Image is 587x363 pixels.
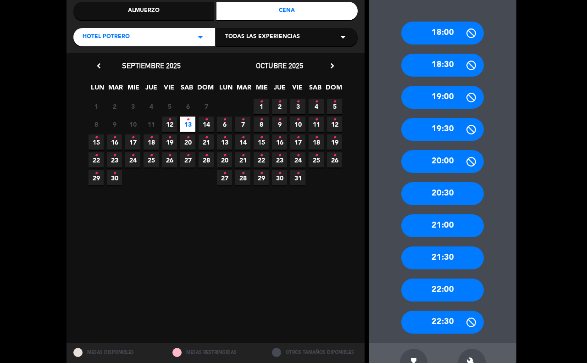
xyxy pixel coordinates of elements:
i: • [113,166,116,181]
i: • [168,112,171,127]
i: • [223,112,226,127]
span: 3 [125,99,140,114]
span: 24 [125,152,140,168]
span: octubre 2025 [256,61,303,70]
span: 28 [199,152,214,168]
span: 12 [327,117,342,132]
i: • [278,130,281,145]
i: • [296,95,299,109]
i: • [168,130,171,145]
i: • [315,95,318,109]
i: • [131,130,134,145]
span: SAB [308,82,323,97]
span: Hotel Potrero [83,33,130,42]
i: • [223,148,226,163]
span: 22 [254,152,269,168]
div: 20:00 [401,150,484,173]
i: • [223,130,226,145]
div: 18:30 [401,54,484,77]
i: • [205,148,208,163]
i: • [113,130,116,145]
span: 13 [180,117,195,132]
i: • [278,166,281,181]
span: 22 [89,152,104,168]
div: 19:30 [401,118,484,141]
i: • [296,148,299,163]
span: 10 [290,117,305,132]
span: 16 [107,134,122,150]
span: 14 [235,134,250,150]
i: • [205,130,208,145]
i: • [113,148,116,163]
span: septiembre 2025 [122,61,181,70]
div: 19:00 [401,86,484,109]
span: 17 [125,134,140,150]
span: 19 [162,134,177,150]
div: OTROS TAMAÑOS DIPONIBLES [265,343,365,363]
div: Cena [216,2,358,20]
span: 27 [180,152,195,168]
span: 9 [107,117,122,132]
span: 1 [254,99,269,114]
i: • [205,112,208,127]
div: 21:30 [401,246,484,269]
i: • [260,130,263,145]
div: 20:30 [401,182,484,205]
span: 5 [162,99,177,114]
span: 15 [89,134,104,150]
span: 26 [162,152,177,168]
span: 30 [107,170,122,185]
span: 28 [235,170,250,185]
div: 22:00 [401,279,484,302]
span: VIE [290,82,305,97]
span: 4 [309,99,324,114]
i: • [168,148,171,163]
span: MIE [126,82,141,97]
span: SAB [179,82,194,97]
span: LUN [218,82,233,97]
span: 10 [125,117,140,132]
span: 13 [217,134,232,150]
i: • [333,130,336,145]
i: arrow_drop_down [195,32,206,43]
span: 15 [254,134,269,150]
span: 24 [290,152,305,168]
span: 7 [199,99,214,114]
span: 29 [254,170,269,185]
span: 25 [144,152,159,168]
span: 7 [235,117,250,132]
span: 27 [217,170,232,185]
div: MESAS DISPONIBLES [66,343,166,363]
i: • [241,130,244,145]
i: • [150,130,153,145]
span: 25 [309,152,324,168]
i: • [260,148,263,163]
i: • [241,112,244,127]
span: 16 [272,134,287,150]
i: • [315,112,318,127]
span: 31 [290,170,305,185]
i: chevron_left [94,61,104,71]
span: MAR [236,82,251,97]
i: • [315,130,318,145]
i: • [186,148,189,163]
span: 23 [272,152,287,168]
div: 18:00 [401,22,484,45]
span: 4 [144,99,159,114]
span: 9 [272,117,287,132]
span: 26 [327,152,342,168]
i: chevron_right [327,61,337,71]
i: • [241,166,244,181]
span: 21 [235,152,250,168]
i: • [333,95,336,109]
span: 11 [144,117,159,132]
i: • [94,130,98,145]
span: 5 [327,99,342,114]
i: • [260,112,263,127]
span: 3 [290,99,305,114]
span: 1 [89,99,104,114]
div: MESAS RESTRINGIDAS [166,343,265,363]
i: • [333,112,336,127]
span: MIE [254,82,269,97]
span: 20 [217,152,232,168]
